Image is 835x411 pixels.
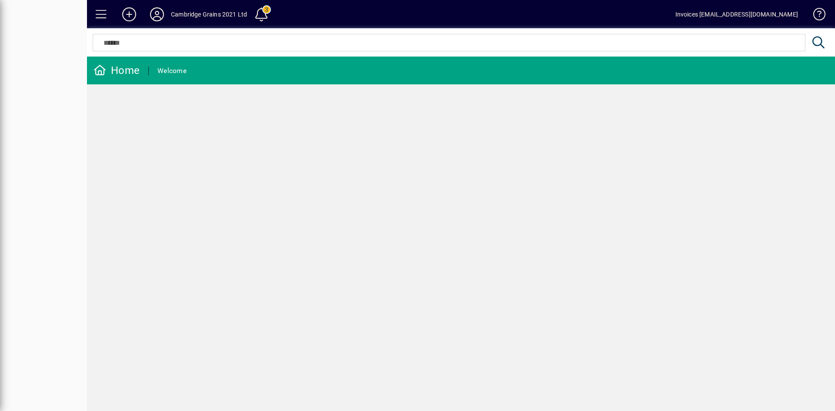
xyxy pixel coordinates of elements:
button: Add [115,7,143,22]
a: Knowledge Base [807,2,824,30]
button: Profile [143,7,171,22]
div: Invoices [EMAIL_ADDRESS][DOMAIN_NAME] [675,7,798,21]
div: Home [94,63,140,77]
div: Cambridge Grains 2021 Ltd [171,7,247,21]
div: Welcome [157,64,187,78]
